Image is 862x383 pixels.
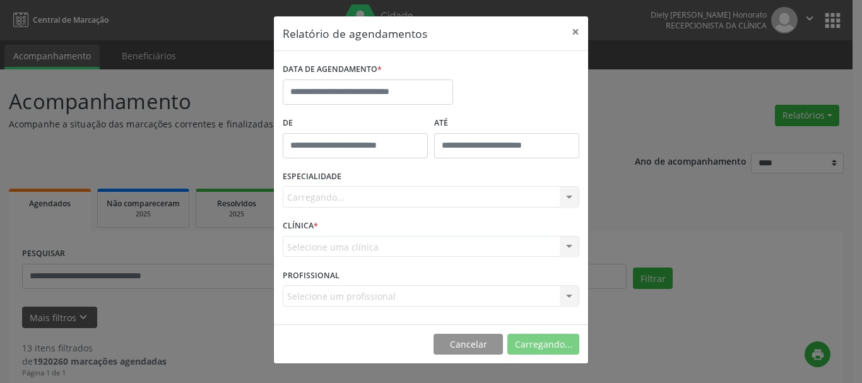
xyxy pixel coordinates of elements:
label: ATÉ [434,114,579,133]
h5: Relatório de agendamentos [283,25,427,42]
label: CLÍNICA [283,216,318,236]
button: Carregando... [507,334,579,355]
label: De [283,114,428,133]
button: Cancelar [434,334,503,355]
label: DATA DE AGENDAMENTO [283,60,382,80]
label: PROFISSIONAL [283,266,339,285]
button: Close [563,16,588,47]
label: ESPECIALIDADE [283,167,341,187]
